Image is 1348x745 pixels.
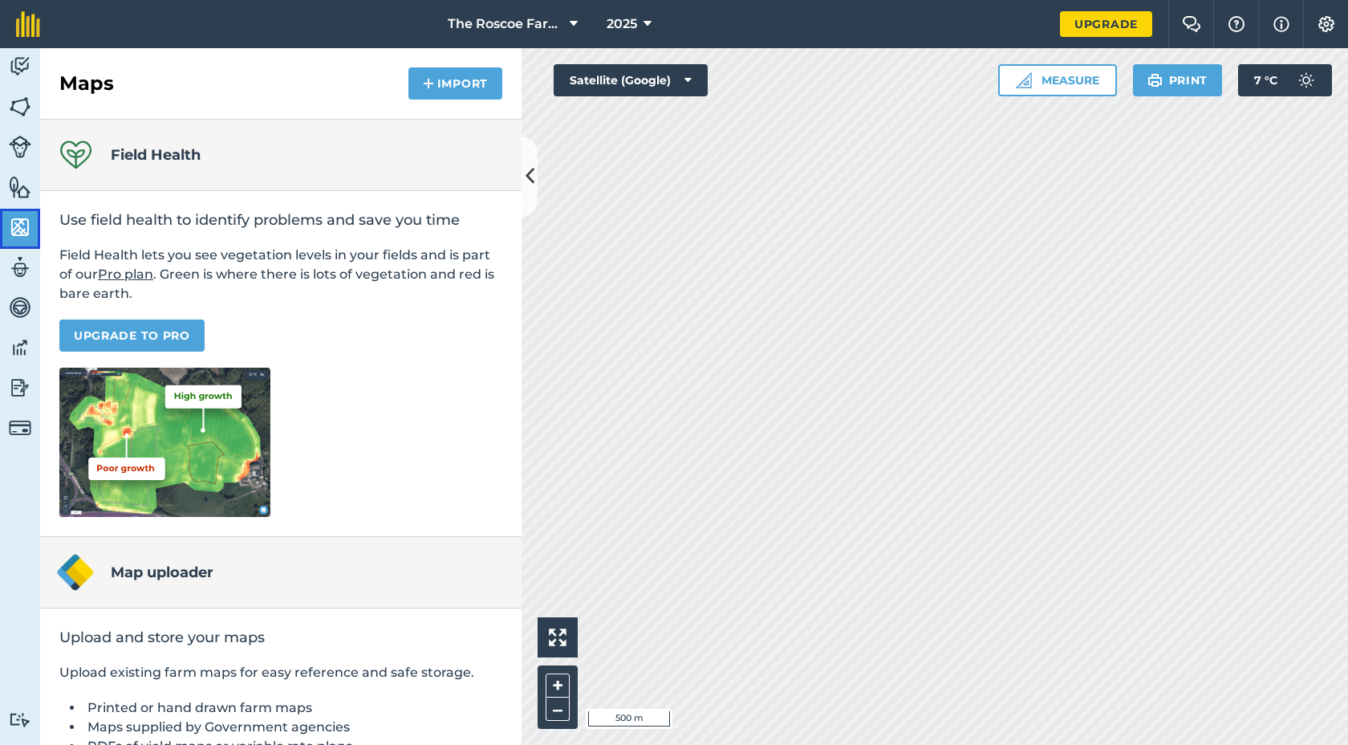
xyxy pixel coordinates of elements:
h2: Upload and store your maps [59,628,502,647]
img: svg+xml;base64,PHN2ZyB4bWxucz0iaHR0cDovL3d3dy53My5vcmcvMjAwMC9zdmciIHdpZHRoPSI1NiIgaGVpZ2h0PSI2MC... [9,175,31,199]
img: Ruler icon [1016,72,1032,88]
a: Upgrade to Pro [59,320,205,352]
p: Upload existing farm maps for easy reference and safe storage. [59,663,502,682]
img: svg+xml;base64,PD94bWwgdmVyc2lvbj0iMS4wIiBlbmNvZGluZz0idXRmLTgiPz4KPCEtLSBHZW5lcmF0b3I6IEFkb2JlIE... [9,295,31,320]
img: Map uploader logo [56,553,95,592]
a: Upgrade [1060,11,1152,37]
img: svg+xml;base64,PHN2ZyB4bWxucz0iaHR0cDovL3d3dy53My5vcmcvMjAwMC9zdmciIHdpZHRoPSI1NiIgaGVpZ2h0PSI2MC... [9,95,31,119]
li: Printed or hand drawn farm maps [83,698,502,718]
h2: Use field health to identify problems and save you time [59,210,502,230]
span: 2025 [607,14,637,34]
img: svg+xml;base64,PD94bWwgdmVyc2lvbj0iMS4wIiBlbmNvZGluZz0idXRmLTgiPz4KPCEtLSBHZW5lcmF0b3I6IEFkb2JlIE... [1290,64,1322,96]
a: Pro plan [98,267,153,282]
span: The Roscoe Farm Koppieskraal & Jacobsdal [448,14,563,34]
img: svg+xml;base64,PD94bWwgdmVyc2lvbj0iMS4wIiBlbmNvZGluZz0idXRmLTgiPz4KPCEtLSBHZW5lcmF0b3I6IEFkb2JlIE... [9,376,31,400]
button: Measure [998,64,1117,96]
img: A cog icon [1317,16,1336,32]
img: svg+xml;base64,PHN2ZyB4bWxucz0iaHR0cDovL3d3dy53My5vcmcvMjAwMC9zdmciIHdpZHRoPSIxOSIgaGVpZ2h0PSIyNC... [1147,71,1163,90]
img: svg+xml;base64,PHN2ZyB4bWxucz0iaHR0cDovL3d3dy53My5vcmcvMjAwMC9zdmciIHdpZHRoPSI1NiIgaGVpZ2h0PSI2MC... [9,215,31,239]
img: fieldmargin Logo [16,11,40,37]
img: svg+xml;base64,PHN2ZyB4bWxucz0iaHR0cDovL3d3dy53My5vcmcvMjAwMC9zdmciIHdpZHRoPSIxNCIgaGVpZ2h0PSIyNC... [423,74,434,93]
img: A question mark icon [1227,16,1246,32]
img: svg+xml;base64,PD94bWwgdmVyc2lvbj0iMS4wIiBlbmNvZGluZz0idXRmLTgiPz4KPCEtLSBHZW5lcmF0b3I6IEFkb2JlIE... [9,255,31,279]
h4: Map uploader [111,561,213,584]
img: svg+xml;base64,PD94bWwgdmVyc2lvbj0iMS4wIiBlbmNvZGluZz0idXRmLTgiPz4KPCEtLSBHZW5lcmF0b3I6IEFkb2JlIE... [9,336,31,360]
h4: Field Health [111,144,201,166]
button: Satellite (Google) [554,64,708,96]
p: Field Health lets you see vegetation levels in your fields and is part of our . Green is where th... [59,246,502,303]
img: Two speech bubbles overlapping with the left bubble in the forefront [1182,16,1201,32]
li: Maps supplied by Government agencies [83,718,502,737]
button: Import [408,67,502,100]
img: svg+xml;base64,PD94bWwgdmVyc2lvbj0iMS4wIiBlbmNvZGluZz0idXRmLTgiPz4KPCEtLSBHZW5lcmF0b3I6IEFkb2JlIE... [9,712,31,727]
img: svg+xml;base64,PD94bWwgdmVyc2lvbj0iMS4wIiBlbmNvZGluZz0idXRmLTgiPz4KPCEtLSBHZW5lcmF0b3I6IEFkb2JlIE... [9,417,31,439]
img: svg+xml;base64,PD94bWwgdmVyc2lvbj0iMS4wIiBlbmNvZGluZz0idXRmLTgiPz4KPCEtLSBHZW5lcmF0b3I6IEFkb2JlIE... [9,55,31,79]
button: – [546,698,570,721]
button: Print [1133,64,1223,96]
button: + [546,674,570,698]
h2: Maps [59,71,114,96]
img: svg+xml;base64,PHN2ZyB4bWxucz0iaHR0cDovL3d3dy53My5vcmcvMjAwMC9zdmciIHdpZHRoPSIxNyIgaGVpZ2h0PSIxNy... [1273,14,1289,34]
button: 7 °C [1238,64,1332,96]
span: 7 ° C [1254,64,1277,96]
img: svg+xml;base64,PD94bWwgdmVyc2lvbj0iMS4wIiBlbmNvZGluZz0idXRmLTgiPz4KPCEtLSBHZW5lcmF0b3I6IEFkb2JlIE... [9,136,31,158]
img: Four arrows, one pointing top left, one top right, one bottom right and the last bottom left [549,629,566,646]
